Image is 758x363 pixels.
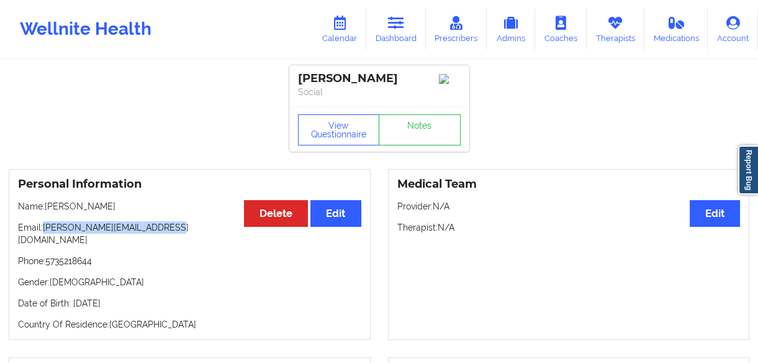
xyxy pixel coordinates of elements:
[439,74,461,84] img: Image%2Fplaceholer-image.png
[738,145,758,195] a: Report Bug
[18,318,361,331] p: Country Of Residence: [GEOGRAPHIC_DATA]
[708,9,758,50] a: Account
[244,200,308,227] button: Delete
[18,200,361,213] p: Name: [PERSON_NAME]
[397,221,741,234] p: Therapist: N/A
[587,9,644,50] a: Therapists
[18,177,361,191] h3: Personal Information
[397,200,741,213] p: Provider: N/A
[487,9,535,50] a: Admins
[18,276,361,288] p: Gender: [DEMOGRAPHIC_DATA]
[535,9,587,50] a: Coaches
[379,114,461,145] a: Notes
[426,9,487,50] a: Prescribers
[690,200,740,227] button: Edit
[313,9,366,50] a: Calendar
[18,255,361,267] p: Phone: 5735218644
[310,200,361,227] button: Edit
[298,71,461,86] div: [PERSON_NAME]
[18,297,361,310] p: Date of Birth: [DATE]
[298,86,461,98] p: Social
[644,9,708,50] a: Medications
[18,221,361,246] p: Email: [PERSON_NAME][EMAIL_ADDRESS][DOMAIN_NAME]
[298,114,380,145] button: View Questionnaire
[366,9,426,50] a: Dashboard
[397,177,741,191] h3: Medical Team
